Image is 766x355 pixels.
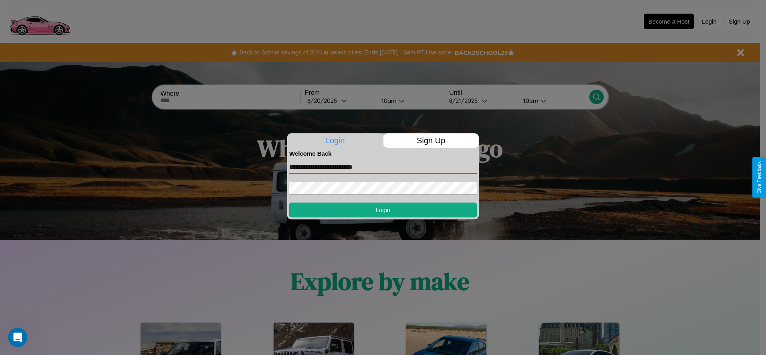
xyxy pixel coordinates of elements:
p: Sign Up [383,133,479,148]
iframe: Intercom live chat [8,328,27,347]
div: Give Feedback [756,161,762,194]
h4: Welcome Back [289,150,477,157]
p: Login [287,133,383,148]
button: Login [289,203,477,217]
